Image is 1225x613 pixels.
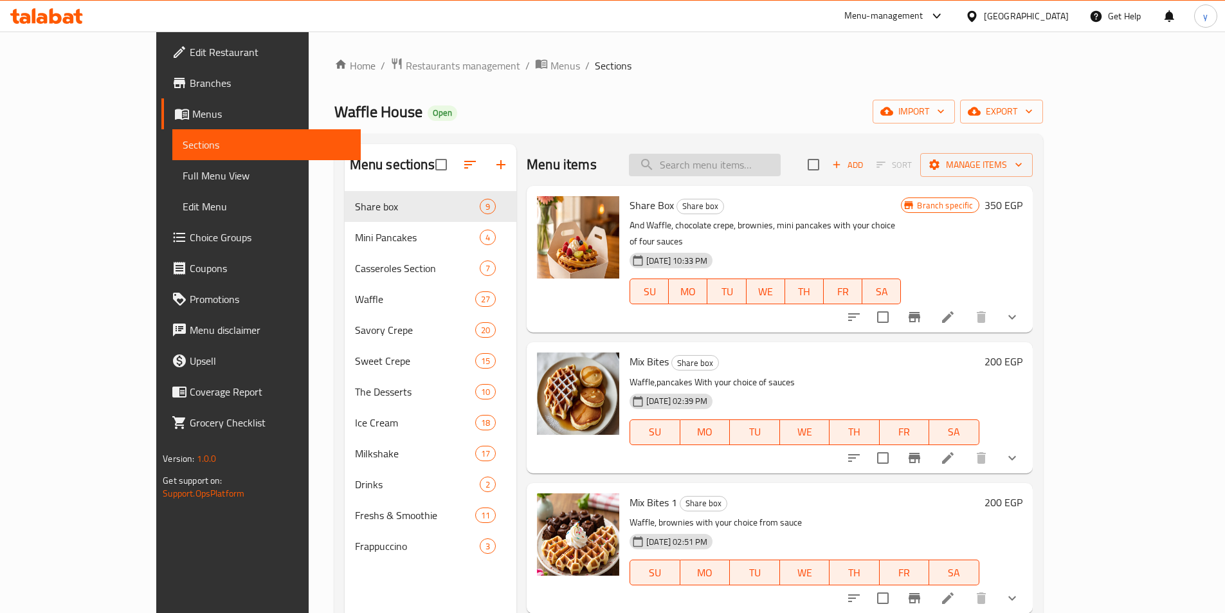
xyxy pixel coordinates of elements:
[183,137,350,152] span: Sections
[161,37,361,68] a: Edit Restaurant
[480,199,496,214] div: items
[677,199,723,214] span: Share box
[355,199,480,214] span: Share box
[190,322,350,338] span: Menu disclaimer
[172,191,361,222] a: Edit Menu
[190,415,350,430] span: Grocery Checklist
[630,279,669,304] button: SU
[163,485,244,502] a: Support.OpsPlatform
[161,98,361,129] a: Menus
[680,419,730,445] button: MO
[355,415,475,430] span: Ice Cream
[350,155,435,174] h2: Menu sections
[1004,590,1020,606] svg: Show Choices
[839,302,869,333] button: sort-choices
[190,261,350,276] span: Coupons
[345,222,516,253] div: Mini Pancakes4
[345,191,516,222] div: Share box9
[428,151,455,178] span: Select all sections
[355,477,480,492] div: Drinks
[830,419,880,445] button: TH
[829,282,857,301] span: FR
[550,58,580,73] span: Menus
[475,508,496,523] div: items
[685,423,725,441] span: MO
[595,58,631,73] span: Sections
[161,315,361,345] a: Menu disclaimer
[475,322,496,338] div: items
[345,315,516,345] div: Savory Crepe20
[985,196,1022,214] h6: 350 EGP
[334,97,422,126] span: Waffle House
[161,376,361,407] a: Coverage Report
[630,515,979,531] p: Waffle, brownies with your choice from sauce
[190,291,350,307] span: Promotions
[1203,9,1208,23] span: y
[537,196,619,279] img: Share Box
[190,75,350,91] span: Branches
[830,560,880,585] button: TH
[868,155,920,175] span: Select section first
[355,353,475,369] span: Sweet Crepe
[960,100,1043,124] button: export
[381,58,385,73] li: /
[480,261,496,276] div: items
[390,57,520,74] a: Restaurants management
[476,448,495,460] span: 17
[984,9,1069,23] div: [GEOGRAPHIC_DATA]
[997,302,1028,333] button: show more
[827,155,868,175] button: Add
[929,419,979,445] button: SA
[940,590,956,606] a: Edit menu item
[525,58,530,73] li: /
[161,222,361,253] a: Choice Groups
[824,279,862,304] button: FR
[355,446,475,461] span: Milkshake
[161,407,361,438] a: Grocery Checklist
[752,282,780,301] span: WE
[183,168,350,183] span: Full Menu View
[355,508,475,523] div: Freshs & Smoothie
[172,160,361,191] a: Full Menu View
[355,384,475,399] span: The Desserts
[475,353,496,369] div: items
[161,253,361,284] a: Coupons
[880,560,930,585] button: FR
[629,154,781,176] input: search
[735,563,775,582] span: TU
[630,493,677,512] span: Mix Bites 1
[172,129,361,160] a: Sections
[899,443,930,473] button: Branch-specific-item
[669,279,707,304] button: MO
[862,279,901,304] button: SA
[345,469,516,500] div: Drinks2
[780,419,830,445] button: WE
[475,415,496,430] div: items
[585,58,590,73] li: /
[161,345,361,376] a: Upsell
[345,438,516,469] div: Milkshake17
[985,493,1022,511] h6: 200 EGP
[537,493,619,576] img: Mix Bites 1
[480,540,495,553] span: 3
[934,563,974,582] span: SA
[830,158,865,172] span: Add
[455,149,485,180] span: Sort sections
[480,479,495,491] span: 2
[480,538,496,554] div: items
[630,352,669,371] span: Mix Bites
[985,352,1022,371] h6: 200 EGP
[676,199,724,214] div: Share box
[183,199,350,214] span: Edit Menu
[355,291,475,307] span: Waffle
[334,57,1043,74] nav: breadcrumb
[912,199,978,212] span: Branch specific
[355,230,480,245] span: Mini Pancakes
[476,386,495,398] span: 10
[476,355,495,367] span: 15
[827,155,868,175] span: Add item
